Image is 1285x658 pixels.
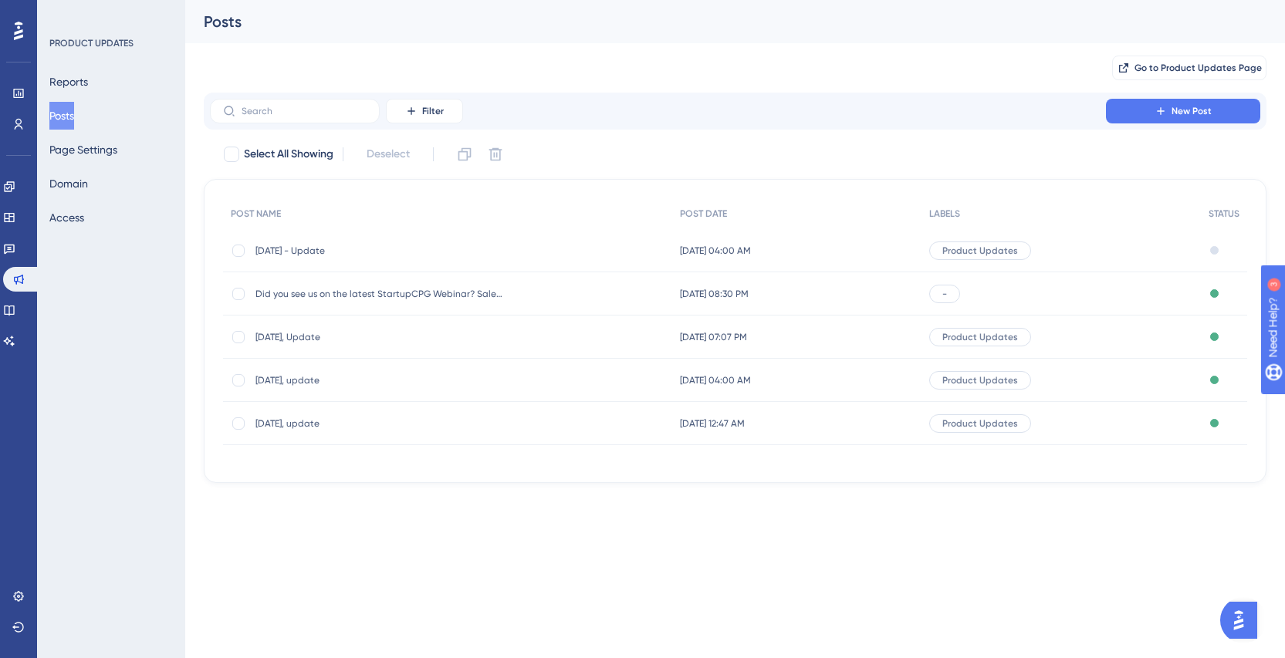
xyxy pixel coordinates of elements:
span: - [942,288,947,300]
button: Deselect [353,140,424,168]
button: Access [49,204,84,231]
span: [DATE] 12:47 AM [680,417,745,430]
span: [DATE], Update [255,331,502,343]
div: 3 [107,8,112,20]
span: STATUS [1209,208,1239,220]
span: [DATE] 07:07 PM [680,331,747,343]
button: Domain [49,170,88,197]
button: Reports [49,68,88,96]
button: Page Settings [49,136,117,164]
button: Posts [49,102,74,130]
span: Deselect [367,145,410,164]
span: LABELS [929,208,960,220]
span: Go to Product Updates Page [1135,62,1262,74]
div: Posts [204,11,1228,32]
iframe: UserGuiding AI Assistant Launcher [1220,597,1266,643]
span: Select All Showing [244,145,333,164]
span: Product Updates [942,417,1018,430]
button: Filter [386,99,463,123]
span: [DATE] - Update [255,245,502,257]
div: PRODUCT UPDATES [49,37,134,49]
span: Did you see us on the latest StartupCPG Webinar? Sales 101. [255,288,502,300]
span: POST DATE [680,208,727,220]
span: Product Updates [942,245,1018,257]
span: POST NAME [231,208,281,220]
span: [DATE] 04:00 AM [680,245,751,257]
span: [DATE] 04:00 AM [680,374,751,386]
button: Go to Product Updates Page [1112,56,1266,80]
span: Product Updates [942,331,1018,343]
span: Filter [422,105,444,117]
span: New Post [1172,105,1212,117]
button: New Post [1106,99,1260,123]
span: [DATE], update [255,374,502,386]
span: Product Updates [942,374,1018,386]
span: [DATE] 08:30 PM [680,288,749,300]
input: Search [242,106,367,116]
span: Need Help? [36,4,96,22]
span: [DATE], update [255,417,502,430]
